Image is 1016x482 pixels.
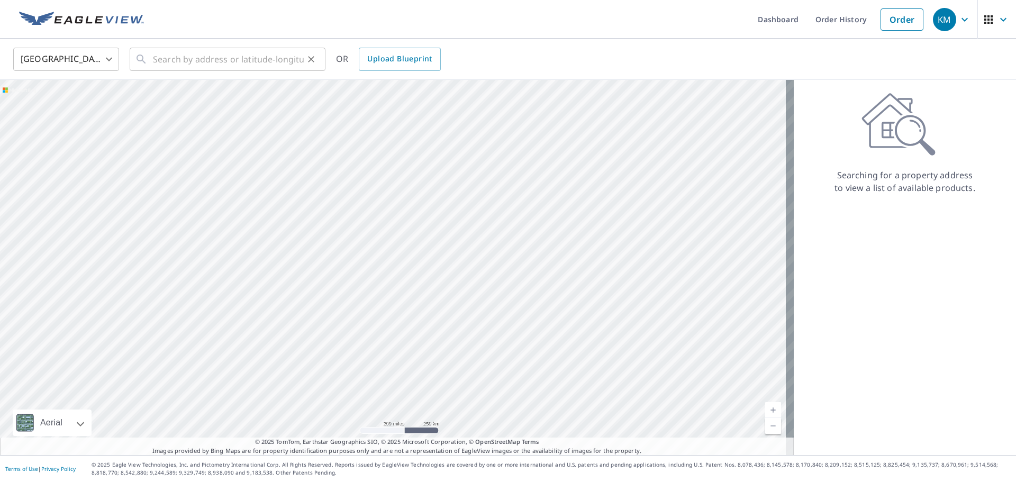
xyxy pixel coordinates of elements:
div: OR [336,48,441,71]
a: Order [881,8,923,31]
input: Search by address or latitude-longitude [153,44,304,74]
p: | [5,466,76,472]
span: © 2025 TomTom, Earthstar Geographics SIO, © 2025 Microsoft Corporation, © [255,438,539,447]
div: KM [933,8,956,31]
div: Aerial [37,410,66,436]
a: Upload Blueprint [359,48,440,71]
a: Current Level 5, Zoom In [765,402,781,418]
a: Current Level 5, Zoom Out [765,418,781,434]
span: Upload Blueprint [367,52,432,66]
a: Terms [522,438,539,445]
p: Searching for a property address to view a list of available products. [834,169,976,194]
img: EV Logo [19,12,144,28]
a: OpenStreetMap [475,438,520,445]
button: Clear [304,52,319,67]
div: Aerial [13,410,92,436]
div: [GEOGRAPHIC_DATA] [13,44,119,74]
p: © 2025 Eagle View Technologies, Inc. and Pictometry International Corp. All Rights Reserved. Repo... [92,461,1011,477]
a: Privacy Policy [41,465,76,472]
a: Terms of Use [5,465,38,472]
